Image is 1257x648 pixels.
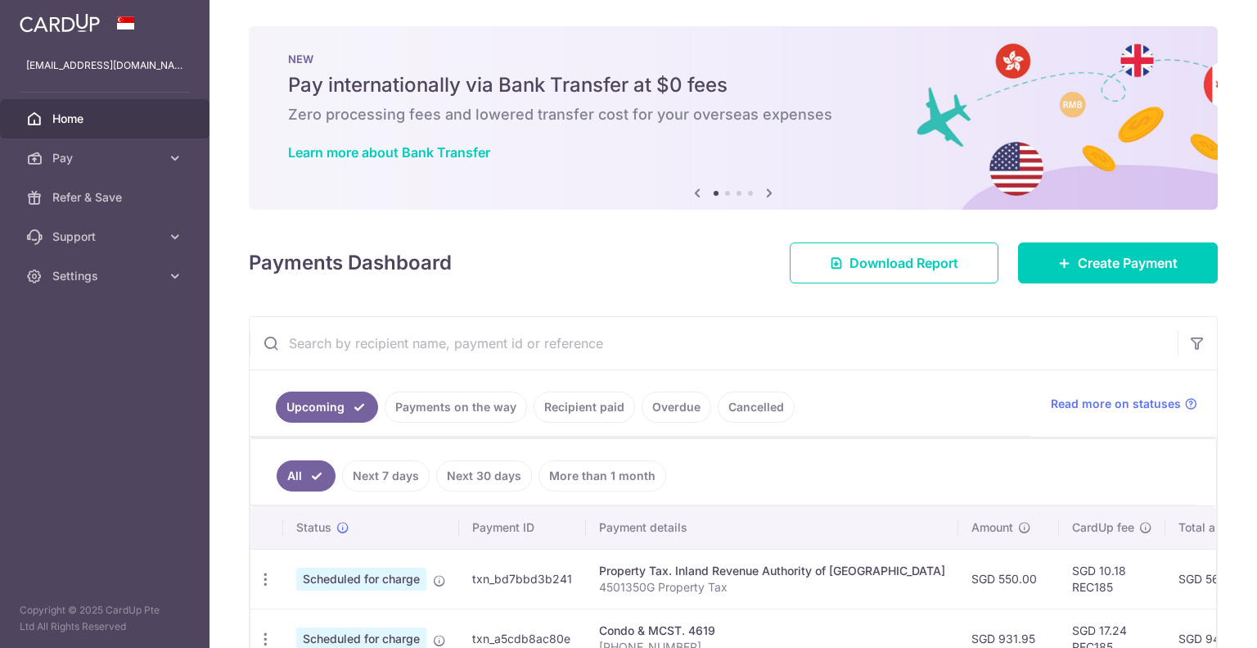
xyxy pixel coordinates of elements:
div: Property Tax. Inland Revenue Authority of [GEOGRAPHIC_DATA] [599,563,945,579]
a: Download Report [790,242,998,283]
span: Amount [971,519,1013,536]
a: Overdue [642,392,711,423]
div: Condo & MCST. 4619 [599,623,945,639]
span: Pay [52,150,160,166]
h4: Payments Dashboard [249,248,452,278]
a: Learn more about Bank Transfer [288,144,490,161]
td: SGD 550.00 [958,549,1059,609]
p: [EMAIL_ADDRESS][DOMAIN_NAME] [26,57,183,74]
span: CardUp fee [1072,519,1134,536]
span: Scheduled for charge [296,568,426,591]
span: Status [296,519,331,536]
th: Payment details [586,506,958,549]
a: Recipient paid [534,392,635,423]
a: Next 30 days [436,460,532,492]
img: Bank transfer banner [249,26,1218,210]
p: 4501350G Property Tax [599,579,945,596]
span: Total amt. [1178,519,1232,536]
span: Settings [52,268,160,284]
a: Upcoming [276,392,378,423]
span: Create Payment [1078,253,1178,273]
th: Payment ID [459,506,586,549]
a: Read more on statuses [1051,396,1197,412]
span: Download Report [849,253,958,273]
p: NEW [288,52,1178,66]
span: Home [52,111,160,127]
span: Support [52,229,160,245]
span: Read more on statuses [1051,396,1181,412]
td: txn_bd7bbd3b241 [459,549,586,609]
img: CardUp [20,13,100,33]
a: Next 7 days [342,460,430,492]
a: Cancelled [718,392,795,423]
span: Refer & Save [52,189,160,206]
td: SGD 10.18 REC185 [1059,549,1165,609]
a: More than 1 month [538,460,666,492]
a: Payments on the way [385,392,527,423]
a: All [277,460,336,492]
h6: Zero processing fees and lowered transfer cost for your overseas expenses [288,105,1178,125]
h5: Pay internationally via Bank Transfer at $0 fees [288,72,1178,98]
input: Search by recipient name, payment id or reference [250,317,1178,369]
a: Create Payment [1018,242,1218,283]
